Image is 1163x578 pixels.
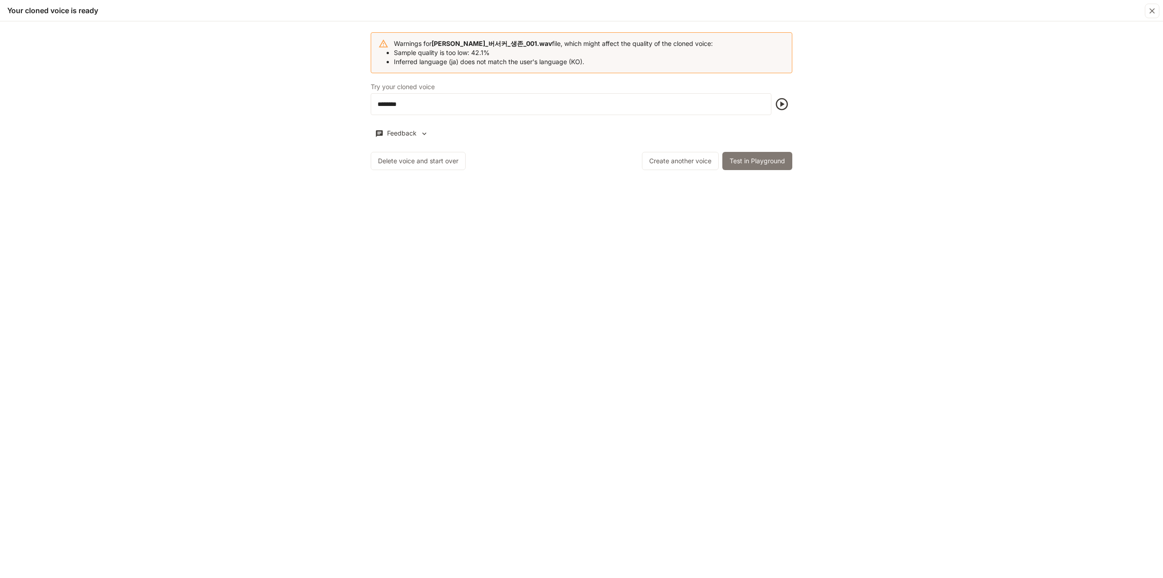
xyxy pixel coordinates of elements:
div: Warnings for file, which might affect the quality of the cloned voice: [394,35,713,70]
p: Try your cloned voice [371,84,435,90]
b: [PERSON_NAME]_버서커_생존_001.wav [432,40,552,47]
button: Create another voice [642,152,719,170]
h5: Your cloned voice is ready [7,5,98,15]
li: Inferred language (ja) does not match the user's language (KO). [394,57,713,66]
li: Sample quality is too low: 42.1% [394,48,713,57]
button: Feedback [371,126,432,141]
button: Test in Playground [722,152,792,170]
button: Delete voice and start over [371,152,466,170]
